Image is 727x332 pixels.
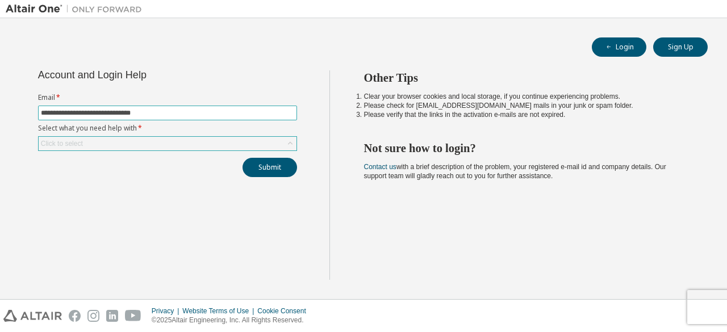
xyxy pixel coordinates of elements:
li: Clear your browser cookies and local storage, if you continue experiencing problems. [364,92,688,101]
button: Login [592,37,646,57]
img: altair_logo.svg [3,310,62,322]
a: Contact us [364,163,396,171]
img: instagram.svg [87,310,99,322]
button: Sign Up [653,37,708,57]
img: Altair One [6,3,148,15]
span: with a brief description of the problem, your registered e-mail id and company details. Our suppo... [364,163,666,180]
div: Click to select [39,137,296,150]
li: Please check for [EMAIL_ADDRESS][DOMAIN_NAME] mails in your junk or spam folder. [364,101,688,110]
div: Click to select [41,139,83,148]
div: Website Terms of Use [182,306,257,316]
p: © 2025 Altair Engineering, Inc. All Rights Reserved. [152,316,313,325]
h2: Other Tips [364,70,688,85]
h2: Not sure how to login? [364,141,688,156]
img: linkedin.svg [106,310,118,322]
img: youtube.svg [125,310,141,322]
div: Privacy [152,306,182,316]
label: Email [38,93,297,102]
button: Submit [243,158,297,177]
li: Please verify that the links in the activation e-mails are not expired. [364,110,688,119]
img: facebook.svg [69,310,81,322]
div: Account and Login Help [38,70,245,79]
label: Select what you need help with [38,124,297,133]
div: Cookie Consent [257,306,312,316]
